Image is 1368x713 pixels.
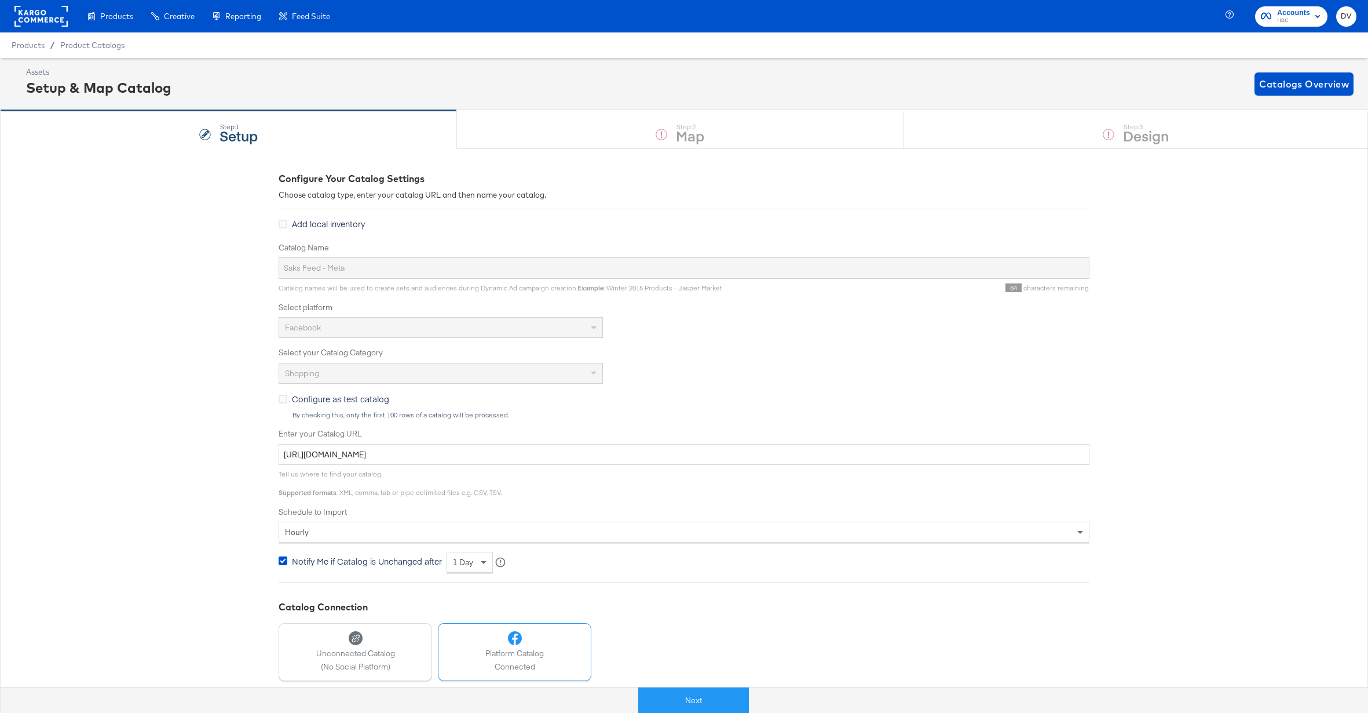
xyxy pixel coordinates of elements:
button: AccountsHBC [1255,6,1327,27]
label: Catalog Name [279,242,1089,253]
span: Shopping [285,368,319,379]
span: / [45,41,60,50]
span: Add local inventory [292,218,365,230]
span: Catalogs Overview [1259,76,1349,92]
span: Connected [485,661,544,672]
span: Notify Me if Catalog is Unchanged after [292,555,442,567]
span: Tell us where to find your catalog. : XML, comma, tab or pipe delimited files e.g. CSV, TSV. [279,470,502,497]
button: DV [1336,6,1356,27]
span: 1 day [453,557,473,568]
button: Platform CatalogConnected [438,623,591,681]
span: (No Social Platform) [316,661,395,672]
input: Enter Catalog URL, e.g. http://www.example.com/products.xml [279,444,1089,465]
span: Unconnected Catalog [316,648,395,659]
span: HBC [1277,16,1310,26]
button: Unconnected Catalog(No Social Platform) [279,623,432,681]
span: hourly [285,527,309,537]
span: Products [12,41,45,50]
div: Step: 1 [220,123,258,131]
span: Products [100,12,133,21]
input: Name your catalog e.g. My Dynamic Product Catalog [279,257,1089,279]
span: Accounts [1277,7,1310,19]
div: Setup & Map Catalog [26,78,171,97]
div: Choose catalog type, enter your catalog URL and then name your catalog. [279,190,1089,201]
span: DV [1341,10,1352,23]
span: Reporting [225,12,261,21]
strong: Supported formats [279,488,336,497]
span: Facebook [285,322,321,333]
span: Catalog names will be used to create sets and audiences during Dynamic Ad campaign creation. : Wi... [279,283,722,292]
div: Configure Your Catalog Settings [279,172,1089,185]
label: Enter your Catalog URL [279,428,1089,439]
label: Select your Catalog Category [279,347,1089,358]
span: Feed Suite [292,12,330,21]
strong: Example [577,283,603,292]
button: Catalogs Overview [1254,72,1354,96]
label: Select platform [279,302,1089,313]
label: Schedule to Import [279,507,1089,518]
div: Assets [26,67,171,78]
strong: Setup [220,126,258,145]
span: Configure as test catalog [292,393,389,405]
span: Platform Catalog [485,648,544,659]
a: Product Catalogs [60,41,125,50]
span: Creative [164,12,195,21]
span: 84 [1005,283,1022,292]
div: By checking this, only the first 100 rows of a catalog will be processed. [292,411,1089,419]
div: Catalog Connection [279,601,1089,614]
div: characters remaining [722,283,1089,293]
